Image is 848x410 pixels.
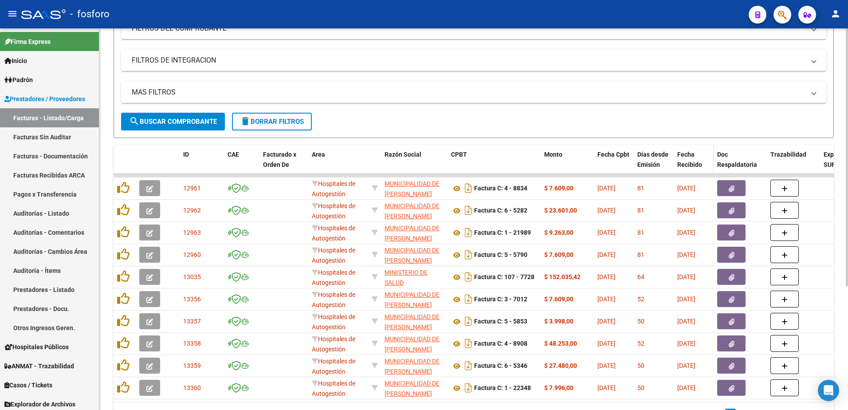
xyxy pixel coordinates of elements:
span: Razón Social [385,151,421,158]
span: Monto [544,151,562,158]
span: MUNICIPALIDAD DE [PERSON_NAME] [385,335,440,353]
strong: Factura C: 1 - 22348 [474,385,531,392]
strong: $ 7.609,00 [544,185,573,192]
strong: $ 152.035,42 [544,273,581,280]
datatable-header-cell: CAE [224,145,259,184]
i: Descargar documento [463,270,474,284]
span: Fecha Cpbt [597,151,629,158]
span: Hospitales de Autogestión [312,225,355,242]
strong: Factura C: 107 - 7728 [474,274,534,281]
span: 52 [637,340,644,347]
span: Borrar Filtros [240,118,304,126]
span: Hospitales de Autogestión [312,380,355,397]
div: 30681618089 [385,356,444,375]
span: MUNICIPALIDAD DE [PERSON_NAME] [385,313,440,331]
button: Buscar Comprobante [121,113,225,130]
datatable-header-cell: Trazabilidad [767,145,820,184]
span: 12963 [183,229,201,236]
span: 13356 [183,296,201,303]
span: MUNICIPALIDAD DE [PERSON_NAME] [385,358,440,375]
span: [DATE] [597,362,616,369]
span: Hospitales de Autogestión [312,247,355,264]
span: Area [312,151,325,158]
mat-panel-title: FILTROS DE INTEGRACION [132,55,805,65]
span: Firma Express [4,37,51,47]
span: 13360 [183,384,201,391]
span: [DATE] [597,185,616,192]
div: 30681618089 [385,179,444,197]
span: 13357 [183,318,201,325]
i: Descargar documento [463,359,474,373]
datatable-header-cell: ID [180,145,224,184]
mat-expansion-panel-header: MAS FILTROS [121,82,826,103]
datatable-header-cell: Facturado x Orden De [259,145,308,184]
span: 13358 [183,340,201,347]
datatable-header-cell: Area [308,145,368,184]
mat-icon: menu [7,8,18,19]
span: [DATE] [677,251,695,258]
span: [DATE] [597,251,616,258]
strong: Factura C: 5 - 5853 [474,318,527,325]
mat-icon: search [129,116,140,126]
span: 50 [637,318,644,325]
span: ANMAT - Trazabilidad [4,361,74,371]
span: 50 [637,384,644,391]
strong: $ 7.996,00 [544,384,573,391]
span: Inicio [4,56,27,66]
div: 30681618089 [385,378,444,397]
span: MUNICIPALIDAD DE [PERSON_NAME] [385,202,440,220]
span: 81 [637,251,644,258]
span: [DATE] [597,229,616,236]
div: 30999221463 [385,268,444,286]
span: [DATE] [677,318,695,325]
span: [DATE] [597,207,616,214]
span: 81 [637,229,644,236]
span: Fecha Recibido [677,151,702,168]
div: 30681618089 [385,245,444,264]
span: Hospitales de Autogestión [312,335,355,353]
i: Descargar documento [463,248,474,262]
mat-icon: delete [240,116,251,126]
span: Hospitales de Autogestión [312,202,355,220]
button: Borrar Filtros [232,113,312,130]
i: Descargar documento [463,292,474,306]
strong: Factura C: 6 - 5282 [474,207,527,214]
strong: Factura C: 3 - 7012 [474,296,527,303]
div: 30681618089 [385,312,444,331]
div: Open Intercom Messenger [818,380,839,401]
strong: $ 27.480,00 [544,362,577,369]
span: Explorador de Archivos [4,399,75,409]
datatable-header-cell: Días desde Emisión [634,145,674,184]
span: Hospitales de Autogestión [312,269,355,286]
mat-expansion-panel-header: FILTROS DE INTEGRACION [121,50,826,71]
strong: Factura C: 4 - 8834 [474,185,527,192]
span: Prestadores / Proveedores [4,94,85,104]
span: Hospitales Públicos [4,342,69,352]
i: Descargar documento [463,336,474,351]
span: Buscar Comprobante [129,118,217,126]
span: Hospitales de Autogestión [312,291,355,308]
span: Hospitales de Autogestión [312,358,355,375]
strong: $ 23.601,00 [544,207,577,214]
span: 50 [637,362,644,369]
strong: Factura C: 4 - 8908 [474,340,527,347]
span: 81 [637,185,644,192]
span: [DATE] [597,384,616,391]
span: - fosforo [70,4,110,24]
strong: $ 48.253,00 [544,340,577,347]
mat-panel-title: MAS FILTROS [132,87,805,97]
span: 12961 [183,185,201,192]
span: 81 [637,207,644,214]
span: MUNICIPALIDAD DE [PERSON_NAME] [385,247,440,264]
span: MUNICIPALIDAD DE [PERSON_NAME] [385,225,440,242]
span: [DATE] [677,185,695,192]
span: [DATE] [677,229,695,236]
span: [DATE] [597,318,616,325]
datatable-header-cell: CPBT [448,145,541,184]
datatable-header-cell: Doc Respaldatoria [714,145,767,184]
span: 64 [637,273,644,280]
span: 52 [637,296,644,303]
span: MUNICIPALIDAD DE [PERSON_NAME] [385,291,440,308]
span: Padrón [4,75,33,85]
span: 13035 [183,273,201,280]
